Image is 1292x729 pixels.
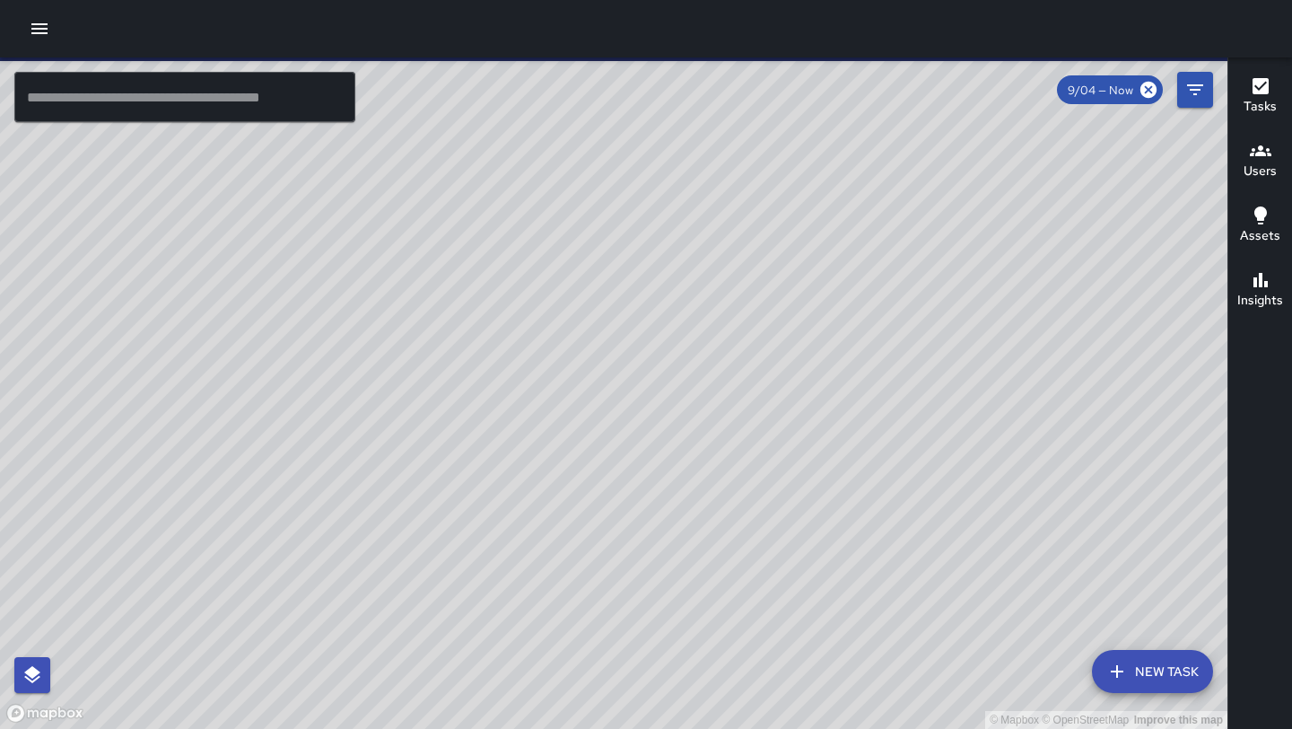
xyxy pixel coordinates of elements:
[1240,226,1280,246] h6: Assets
[1228,129,1292,194] button: Users
[1244,162,1277,181] h6: Users
[1228,65,1292,129] button: Tasks
[1244,97,1277,117] h6: Tasks
[1228,259,1292,323] button: Insights
[1057,83,1144,98] span: 9/04 — Now
[1092,650,1213,693] button: New Task
[1057,75,1163,104] div: 9/04 — Now
[1237,291,1283,311] h6: Insights
[1228,194,1292,259] button: Assets
[1177,72,1213,108] button: Filters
